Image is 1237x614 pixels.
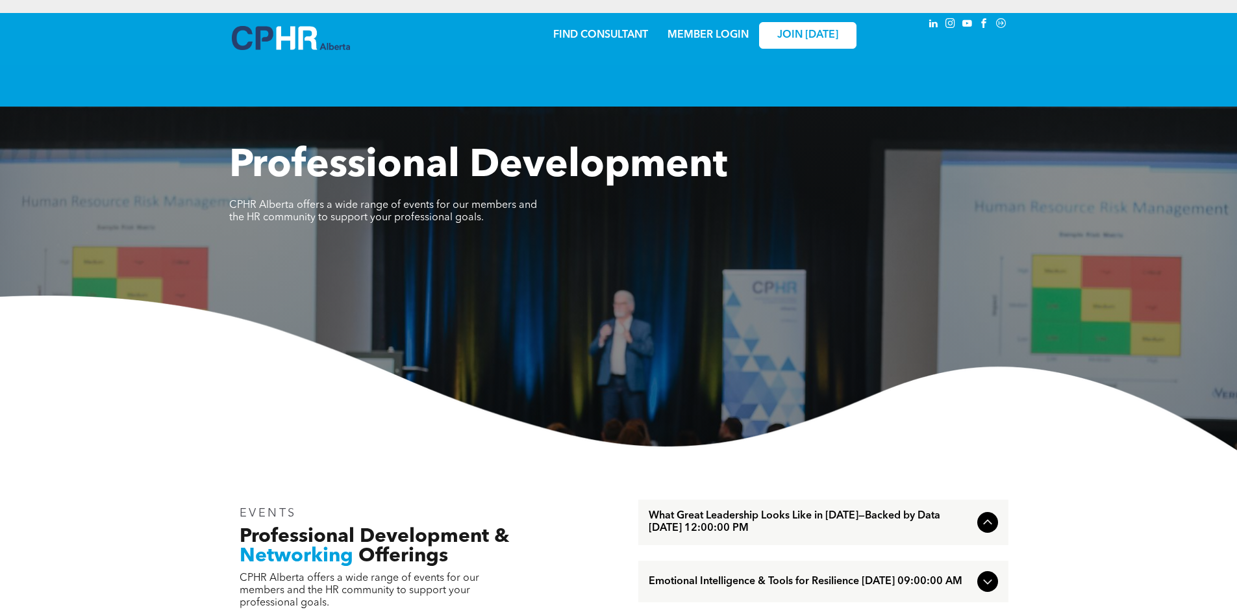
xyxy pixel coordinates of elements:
a: JOIN [DATE] [759,22,856,49]
a: Social network [994,16,1008,34]
a: linkedin [927,16,941,34]
img: A blue and white logo for cp alberta [232,26,350,50]
span: Professional Development [229,147,727,186]
span: Professional Development & [240,527,509,546]
a: facebook [977,16,992,34]
span: Emotional Intelligence & Tools for Resilience [DATE] 09:00:00 AM [649,576,972,588]
a: MEMBER LOGIN [668,30,749,40]
span: EVENTS [240,507,297,519]
span: CPHR Alberta offers a wide range of events for our members and the HR community to support your p... [240,573,479,608]
a: instagram [943,16,958,34]
span: What Great Leadership Looks Like in [DATE]—Backed by Data [DATE] 12:00:00 PM [649,510,972,535]
a: youtube [960,16,975,34]
span: JOIN [DATE] [777,29,838,42]
a: FIND CONSULTANT [553,30,648,40]
span: Networking [240,546,353,566]
span: CPHR Alberta offers a wide range of events for our members and the HR community to support your p... [229,200,537,223]
span: Offerings [358,546,448,566]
